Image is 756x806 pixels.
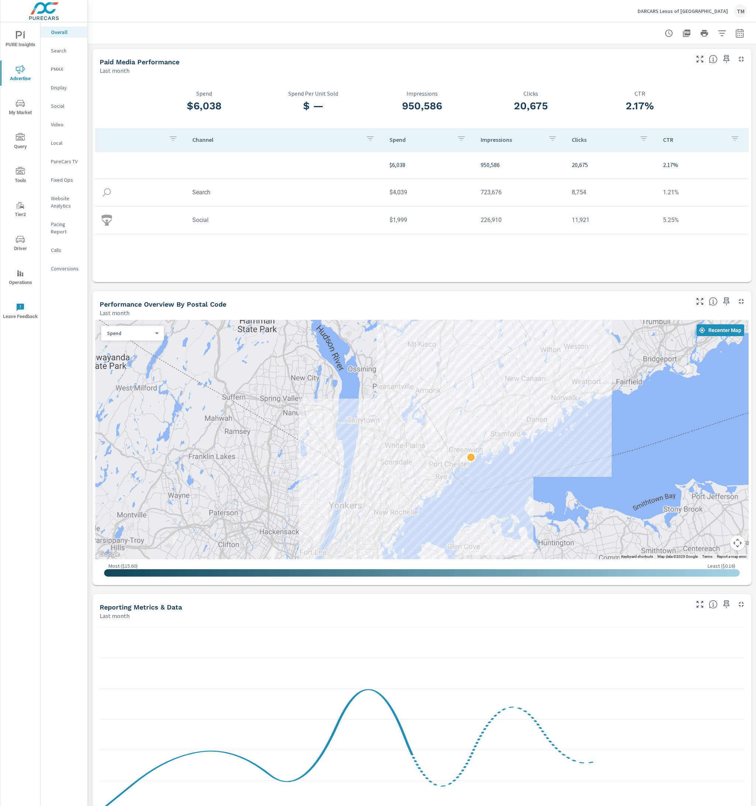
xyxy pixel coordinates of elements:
div: nav menu [0,22,40,328]
h5: Reporting Metrics & Data [100,603,182,611]
p: 20,675 [572,160,651,169]
p: Impressions [368,90,477,97]
div: Display [41,82,87,93]
span: Tools [3,167,38,185]
p: Clicks [572,136,633,143]
button: Keyboard shortcuts [621,554,653,559]
td: 226,910 [475,211,566,229]
p: Least ( $0.16 ) [708,563,735,569]
div: Website Analytics [41,193,87,211]
span: Query [3,133,38,151]
p: CTR [663,136,725,143]
button: "Export Report to PDF" [679,26,694,41]
p: Spend Per Unit Sold [259,90,368,97]
span: Understand performance data by postal code. Individual postal codes can be selected and expanded ... [709,297,718,306]
td: Search [186,183,384,202]
button: Make Fullscreen [694,598,706,610]
button: Recenter Map [697,324,744,336]
p: Last month [100,308,130,317]
p: Social [51,102,82,110]
p: 2.17% [663,160,742,169]
p: $6,038 [389,160,469,169]
div: TM [734,4,747,18]
p: Most ( $15.60 ) [109,563,138,569]
span: Tier2 [3,201,38,219]
button: Apply Filters [715,26,729,41]
td: 5.25% [657,211,748,229]
span: Driver [3,235,38,253]
div: PMAX [41,64,87,75]
button: Minimize Widget [735,296,747,307]
p: 950,586 [481,160,560,169]
span: Save this to your personalized report [721,598,732,610]
p: CTR [585,90,694,97]
img: icon-social.svg [101,215,112,226]
td: 1.21% [657,183,748,202]
div: Spend [101,330,158,337]
button: Make Fullscreen [694,53,706,65]
h5: Paid Media Performance [100,58,179,66]
div: Calls [41,245,87,256]
a: Terms (opens in new tab) [702,554,712,559]
button: Minimize Widget [735,598,747,610]
button: Map camera controls [730,536,745,550]
div: Pacing Report [41,219,87,237]
span: Leave Feedback [3,303,38,321]
h3: 950,586 [368,100,477,112]
button: Minimize Widget [735,53,747,65]
span: Map data ©2025 Google [657,554,698,559]
span: Advertise [3,65,38,83]
a: Open this area in Google Maps (opens a new window) [97,550,121,559]
p: Calls [51,246,82,254]
td: Social [186,211,384,229]
p: Website Analytics [51,195,82,209]
p: Clicks [477,90,585,97]
button: Select Date Range [732,26,747,41]
a: Report a map error [717,554,746,559]
span: Understand performance data overtime and see how metrics compare to each other. [709,600,718,609]
h3: $ — [259,100,368,112]
div: Search [41,45,87,56]
td: 11,921 [566,211,657,229]
h5: Performance Overview By Postal Code [100,300,226,308]
div: Social [41,100,87,112]
h3: 20,675 [477,100,585,112]
p: Last month [100,66,130,75]
p: Impressions [481,136,542,143]
span: Save this to your personalized report [721,296,732,307]
span: PURE Insights [3,31,38,49]
p: Spend [389,136,451,143]
p: Conversions [51,265,82,272]
p: Spend [150,90,259,97]
p: Pacing Report [51,221,82,235]
td: $1,999 [384,211,475,229]
span: My Market [3,99,38,117]
img: icon-search.svg [101,187,112,198]
p: DARCARS Lexus of [GEOGRAPHIC_DATA] [638,8,728,14]
p: Search [51,47,82,54]
p: Overall [51,28,82,36]
span: Operations [3,269,38,287]
span: Save this to your personalized report [721,53,732,65]
td: 723,676 [475,183,566,202]
p: Last month [100,611,130,620]
div: Overall [41,27,87,38]
div: Local [41,137,87,148]
span: Understand performance metrics over the selected time range. [709,55,718,64]
h3: 2.17% [585,100,694,112]
p: PMAX [51,65,82,73]
p: Display [51,84,82,91]
div: Conversions [41,263,87,274]
p: Fixed Ops [51,176,82,184]
td: 8,754 [566,183,657,202]
p: PureCars TV [51,158,82,165]
p: Channel [192,136,360,143]
div: Fixed Ops [41,174,87,185]
td: $4,039 [384,183,475,202]
div: Video [41,119,87,130]
button: Print Report [697,26,712,41]
p: Spend [107,330,152,337]
div: PureCars TV [41,156,87,167]
p: Local [51,139,82,147]
span: Recenter Map [700,327,741,334]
